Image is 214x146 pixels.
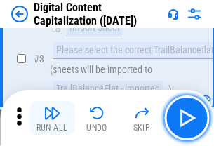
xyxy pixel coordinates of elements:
[86,124,107,132] div: Undo
[119,101,164,135] button: Skip
[88,105,105,121] img: Undo
[44,105,60,121] img: Run All
[168,8,179,20] img: Support
[133,105,150,121] img: Skip
[34,1,162,27] div: Digital Content Capitalization ([DATE])
[11,6,28,22] img: Back
[175,107,198,129] img: Main button
[67,20,123,36] div: Import Sheet
[53,81,163,98] div: TrailBalanceFlat - imported
[34,53,44,65] span: # 3
[133,124,151,132] div: Skip
[29,101,74,135] button: Run All
[74,101,119,135] button: Undo
[186,6,203,22] img: Settings menu
[36,124,68,132] div: Run All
